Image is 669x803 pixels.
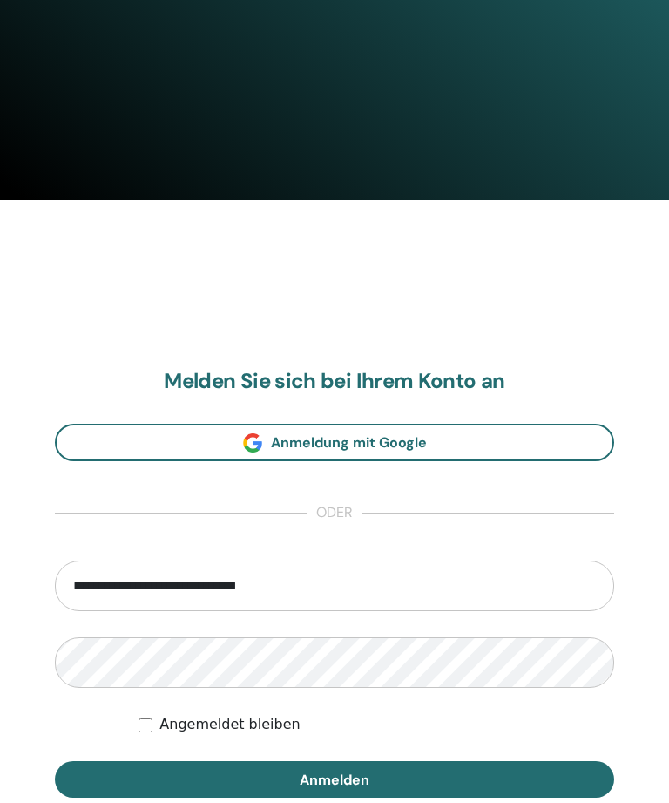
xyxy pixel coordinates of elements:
[307,503,362,524] span: oder
[139,714,614,735] div: Keep me authenticated indefinitely or until I manually logout
[159,714,300,735] label: Angemeldet bleiben
[55,369,614,394] h2: Melden Sie sich bei Ihrem Konto an
[55,761,614,798] button: Anmelden
[271,433,427,452] span: Anmeldung mit Google
[55,424,614,461] a: Anmeldung mit Google
[300,771,369,789] span: Anmelden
